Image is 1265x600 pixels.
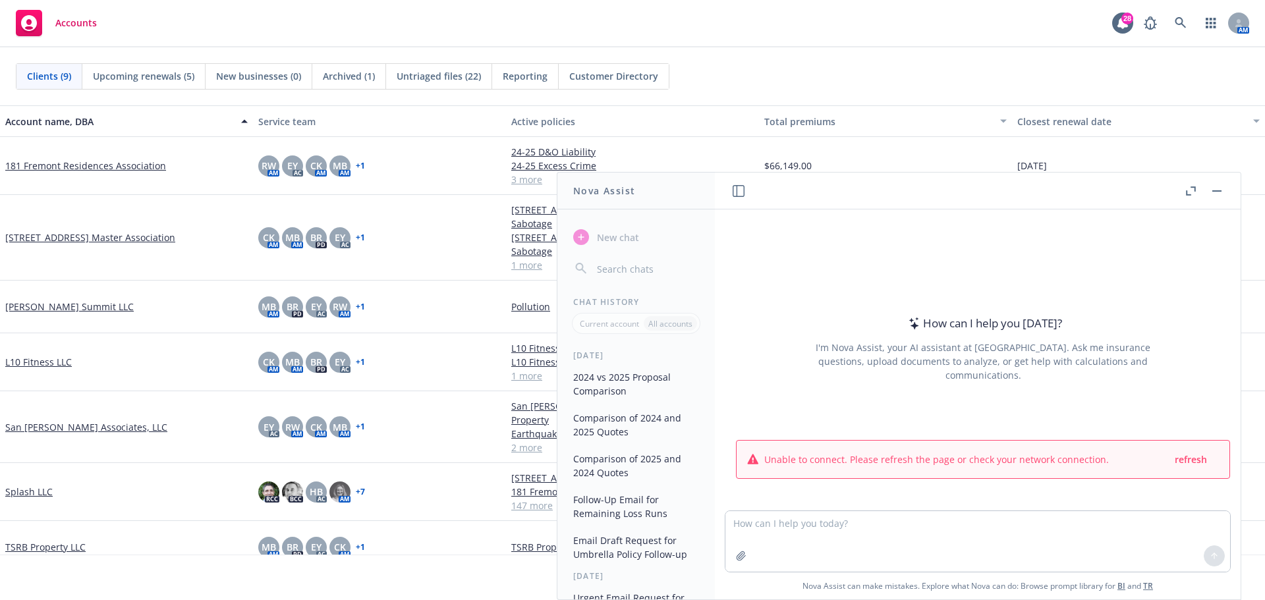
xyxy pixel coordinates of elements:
span: RW [285,420,300,434]
span: New businesses (0) [216,69,301,83]
span: Archived (1) [323,69,375,83]
button: New chat [568,225,704,249]
a: BI [1117,580,1125,591]
button: 2024 vs 2025 Proposal Comparison [568,366,704,402]
span: EY [335,355,345,369]
a: + 1 [356,162,365,170]
img: photo [258,481,279,503]
span: Reporting [503,69,548,83]
a: San [PERSON_NAME] Associates, LLC [5,420,167,434]
button: Follow-Up Email for Remaining Loss Runs [568,489,704,524]
a: L10 Fitness LLC - General Liability [511,341,754,355]
a: 181 Fremont Residences Association [5,159,166,173]
div: 28 [1121,13,1133,24]
span: Unable to connect. Please refresh the page or check your network connection. [764,452,1109,466]
a: Splash LLC [5,485,53,499]
a: TSRB Property LLC [5,540,86,554]
div: I'm Nova Assist, your AI assistant at [GEOGRAPHIC_DATA]. Ask me insurance questions, upload docum... [798,341,1168,382]
button: refresh [1173,451,1208,468]
span: [DATE] [1017,159,1047,173]
span: CK [334,540,346,554]
a: 24-25 Excess Crime [511,159,754,173]
a: [PERSON_NAME] Summit LLC [5,300,134,314]
span: BR [310,355,322,369]
button: Total premiums [759,105,1012,137]
a: [STREET_ADDRESS][PERSON_NAME] [511,471,754,485]
span: Upcoming renewals (5) [93,69,194,83]
span: Customer Directory [569,69,658,83]
a: Switch app [1198,10,1224,36]
span: EY [335,231,345,244]
a: Report a Bug [1137,10,1164,36]
span: CK [263,231,275,244]
a: [STREET_ADDRESS] Master Association - Terrorism and Sabotage [511,203,754,231]
span: MB [262,540,276,554]
a: Accounts [11,5,102,41]
div: Service team [258,115,501,128]
a: + 1 [356,303,365,311]
div: Active policies [511,115,754,128]
a: 3 more [511,173,754,186]
a: [STREET_ADDRESS] Master Association - Terrorism and Sabotage [511,231,754,258]
span: RW [333,300,347,314]
div: [DATE] [557,570,715,582]
div: Total premiums [764,115,992,128]
button: Comparison of 2024 and 2025 Quotes [568,407,704,443]
button: Comparison of 2025 and 2024 Quotes [568,448,704,483]
div: Account name, DBA [5,115,233,128]
input: Search chats [594,259,699,278]
div: [DATE] [557,350,715,361]
span: RW [262,159,276,173]
span: Nova Assist can make mistakes. Explore what Nova can do: Browse prompt library for and [802,572,1153,599]
a: TR [1143,580,1153,591]
h1: Nova Assist [573,184,635,198]
span: CK [310,420,322,434]
div: Closest renewal date [1017,115,1245,128]
button: Closest renewal date [1012,105,1265,137]
button: Active policies [506,105,759,137]
span: BR [287,540,298,554]
a: Search [1167,10,1194,36]
a: + 1 [356,423,365,431]
a: 24-25 D&O Liability [511,145,754,159]
img: photo [282,481,303,503]
a: L10 Fitness LLC - Commercial Umbrella [511,355,754,369]
a: San [PERSON_NAME] Associates, LLC - Commercial Property [511,399,754,427]
img: photo [329,481,351,503]
span: EY [264,420,274,434]
a: 1 more [511,258,754,272]
span: BR [287,300,298,314]
span: New chat [594,231,639,244]
span: Clients (9) [27,69,71,83]
span: MB [333,420,347,434]
a: 1 more [511,369,754,383]
a: 147 more [511,499,754,512]
div: How can I help you [DATE]? [905,315,1062,332]
span: BR [310,231,322,244]
button: Email Draft Request for Umbrella Policy Follow-up [568,530,704,565]
a: TSRB Property LLC - Pollution [511,540,754,554]
a: + 7 [356,488,365,496]
a: 2 more [511,441,754,454]
span: Untriaged files (22) [397,69,481,83]
a: L10 Fitness LLC [5,355,72,369]
a: + 1 [356,543,365,551]
a: + 1 [356,358,365,366]
a: + 1 [356,234,365,242]
p: Current account [580,318,639,329]
span: EY [287,159,298,173]
span: CK [263,355,275,369]
a: 181 Fremont Residences Assoc [511,485,754,499]
span: $66,149.00 [764,159,812,173]
a: [STREET_ADDRESS] Master Association [5,231,175,244]
button: Service team [253,105,506,137]
div: Chat History [557,296,715,308]
a: Earthquake [511,427,754,441]
span: Accounts [55,18,97,28]
p: All accounts [648,318,692,329]
span: CK [310,159,322,173]
span: EY [311,540,322,554]
span: MB [333,159,347,173]
span: MB [262,300,276,314]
